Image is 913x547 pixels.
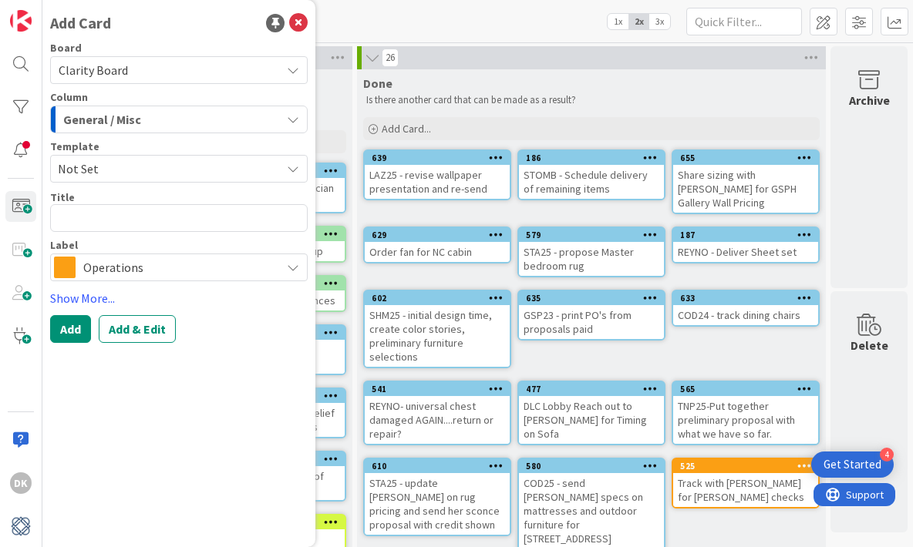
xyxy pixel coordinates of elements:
[50,106,308,133] button: General / Misc
[50,141,99,152] span: Template
[519,242,664,276] div: STA25 - propose Master bedroom rug
[519,291,664,339] div: 635GSP23 - print PO's from proposals paid
[673,291,818,305] div: 633
[673,228,818,242] div: 187
[365,151,510,199] div: 639LAZ25 - revise wallpaper presentation and re-send
[673,473,818,507] div: Track with [PERSON_NAME] for [PERSON_NAME] checks
[673,305,818,325] div: COD24 - track dining chairs
[365,242,510,262] div: Order fan for NC cabin
[824,457,881,472] div: Get Started
[680,293,818,304] div: 633
[526,384,664,394] div: 477
[673,291,818,325] div: 633COD24 - track dining chairs
[649,14,670,29] span: 3x
[673,151,818,213] div: 655Share sizing with [PERSON_NAME] for GSPH Gallery Wall Pricing
[628,14,649,29] span: 2x
[50,42,82,53] span: Board
[365,382,510,396] div: 541
[519,151,664,165] div: 186
[880,448,894,461] div: 4
[58,159,269,179] span: Not Set
[519,228,664,276] div: 579STA25 - propose Master bedroom rug
[519,305,664,339] div: GSP23 - print PO's from proposals paid
[372,461,510,471] div: 610
[365,228,510,242] div: 629
[608,14,628,29] span: 1x
[10,10,32,32] img: Visit kanbanzone.com
[50,12,111,35] div: Add Card
[363,76,392,91] span: Done
[99,315,176,343] button: Add & Edit
[10,515,32,537] img: avatar
[50,240,78,250] span: Label
[519,382,664,444] div: 477DLC Lobby Reach out to [PERSON_NAME] for Timing on Sofa
[680,384,818,394] div: 565
[673,382,818,444] div: 565TNP25-Put together preliminary proposal with what we have so far.
[519,165,664,199] div: STOMB - Schedule delivery of remaining items
[50,190,75,204] label: Title
[365,459,510,473] div: 610
[365,396,510,444] div: REYNO- universal chest damaged AGAIN....return or repair?
[673,228,818,262] div: 187REYNO - Deliver Sheet set
[526,153,664,163] div: 186
[50,92,88,102] span: Column
[680,153,818,163] div: 655
[365,382,510,444] div: 541REYNO- universal chest damaged AGAIN....return or repair?
[680,230,818,240] div: 187
[366,94,817,106] p: Is there another card that can be made as a result?
[83,257,273,278] span: Operations
[372,153,510,163] div: 639
[365,459,510,535] div: 610STA25 - update [PERSON_NAME] on rug pricing and send her sconce proposal with credit shown
[680,461,818,471] div: 525
[673,151,818,165] div: 655
[519,151,664,199] div: 186STOMB - Schedule delivery of remaining items
[519,382,664,396] div: 477
[365,305,510,367] div: SHM25 - initial design time, create color stories, preliminary furniture selections
[365,473,510,535] div: STA25 - update [PERSON_NAME] on rug pricing and send her sconce proposal with credit shown
[673,382,818,396] div: 565
[686,8,802,35] input: Quick Filter...
[372,384,510,394] div: 541
[365,291,510,367] div: 602SHM25 - initial design time, create color stories, preliminary furniture selections
[59,62,128,78] span: Clarity Board
[519,459,664,473] div: 580
[673,242,818,262] div: REYNO - Deliver Sheet set
[365,291,510,305] div: 602
[382,122,431,136] span: Add Card...
[526,293,664,304] div: 635
[851,336,888,354] div: Delete
[673,396,818,444] div: TNP25-Put together preliminary proposal with what we have so far.
[63,109,141,129] span: General / Misc
[10,472,32,494] div: DK
[519,228,664,242] div: 579
[673,459,818,507] div: 525Track with [PERSON_NAME] for [PERSON_NAME] checks
[32,2,70,21] span: Support
[365,165,510,199] div: LAZ25 - revise wallpaper presentation and re-send
[519,291,664,305] div: 635
[849,91,890,109] div: Archive
[811,451,894,478] div: Open Get Started checklist, remaining modules: 4
[526,230,664,240] div: 579
[50,289,308,307] a: Show More...
[519,396,664,444] div: DLC Lobby Reach out to [PERSON_NAME] for Timing on Sofa
[526,461,664,471] div: 580
[673,459,818,473] div: 525
[372,230,510,240] div: 629
[382,49,399,67] span: 26
[365,151,510,165] div: 639
[372,293,510,304] div: 602
[365,228,510,262] div: 629Order fan for NC cabin
[50,315,91,343] button: Add
[673,165,818,213] div: Share sizing with [PERSON_NAME] for GSPH Gallery Wall Pricing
